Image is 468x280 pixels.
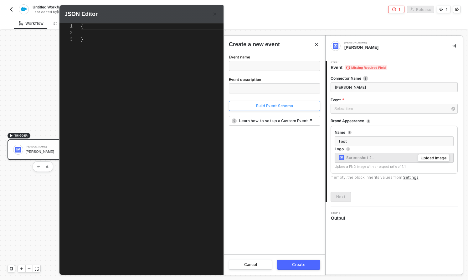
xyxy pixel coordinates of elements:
[20,267,23,271] span: icon-play
[27,267,31,271] span: icon-minus
[331,212,348,214] span: Step 2
[333,43,338,49] img: integration-icon
[331,175,419,180] div: If empty, the block inherits values from .
[331,76,458,81] label: Connector Name
[335,130,345,135] div: Name
[229,83,320,93] input: Event description
[229,77,261,83] label: Event description
[335,136,454,146] input: Please enter a name
[81,24,83,29] span: {
[331,82,458,92] input: Enter description
[229,61,320,71] input: Event name
[421,155,447,161] div: Upload Image
[403,175,419,180] a: Settings
[331,97,458,102] label: Event
[331,61,387,64] span: Step 1
[229,260,272,270] button: Cancel
[344,45,442,50] div: [PERSON_NAME]
[339,154,374,161] span: Screenshot 2...
[229,54,250,61] label: Event name
[348,131,352,134] span: icon-info
[313,41,320,48] button: Close
[35,267,39,271] span: icon-expand
[64,10,98,18] span: JSON Editor
[326,61,463,202] div: Step 1Event Missing Required FieldConnector Nameicon-infoEventBrand AppearanceNameLogoAccount Ico...
[331,118,364,123] div: Brand Appearance
[452,44,456,48] span: icon-collapse-right
[346,147,350,151] span: icon-info
[292,262,306,267] div: Create
[59,23,73,30] div: 1
[335,147,344,152] div: Logo
[232,118,237,123] span: icon-info
[331,64,387,71] span: Event
[367,119,370,123] span: icon-info
[345,65,387,70] span: Missing Required Field
[229,41,280,48] span: Create a new event
[239,118,312,123] a: Learn how to set up a Custom Event ↗
[229,101,320,111] button: Build Event Schema
[81,37,83,42] span: }
[418,154,450,162] button: Upload Image
[339,155,344,160] img: Account Icon
[59,36,73,43] div: 3
[211,10,219,18] button: Close
[363,76,368,81] img: icon-info
[344,42,438,44] div: [PERSON_NAME]
[256,103,293,108] div: Build Event Schema
[244,262,257,267] div: Cancel
[331,192,351,202] button: Next
[331,215,348,221] span: Output
[335,165,407,168] span: Upload a PNG image with an aspect ratio of 1:1.
[277,260,320,270] button: Create
[59,30,73,36] div: 2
